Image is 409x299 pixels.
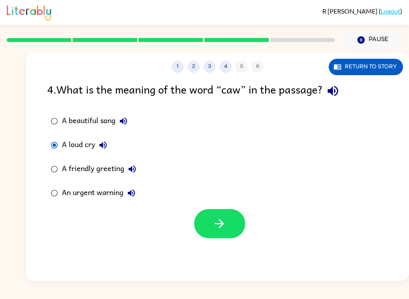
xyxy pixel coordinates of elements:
div: ( ) [322,7,402,15]
a: Logout [381,7,400,15]
button: An urgent warning [123,185,139,201]
button: Pause [344,31,402,49]
div: A loud cry [62,137,111,153]
button: 3 [204,61,216,73]
span: R [PERSON_NAME] [322,7,379,15]
button: 1 [172,61,184,73]
div: A friendly greeting [62,161,140,177]
button: A loud cry [95,137,111,153]
img: Literably [7,3,51,21]
div: 4 . What is the meaning of the word “caw” in the passage? [47,81,388,101]
div: An urgent warning [62,185,139,201]
button: A friendly greeting [124,161,140,177]
button: A beautiful song [115,113,131,129]
button: Return to story [329,59,403,75]
button: 2 [188,61,200,73]
button: 4 [220,61,232,73]
div: A beautiful song [62,113,131,129]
